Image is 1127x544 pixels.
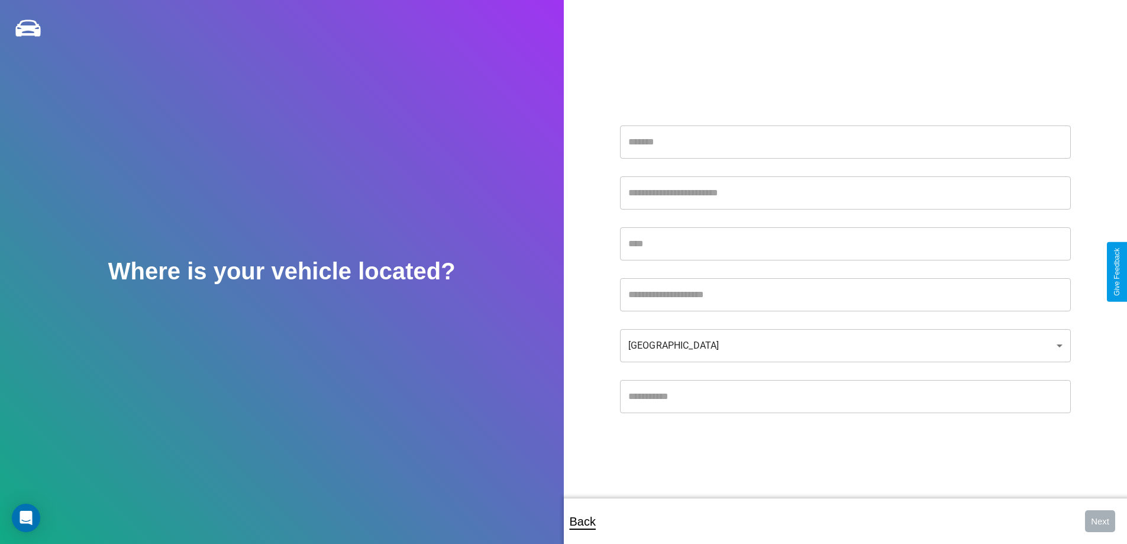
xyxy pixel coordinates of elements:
[12,504,40,532] div: Open Intercom Messenger
[1085,510,1115,532] button: Next
[620,329,1071,362] div: [GEOGRAPHIC_DATA]
[108,258,456,285] h2: Where is your vehicle located?
[570,511,596,532] p: Back
[1113,248,1121,296] div: Give Feedback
